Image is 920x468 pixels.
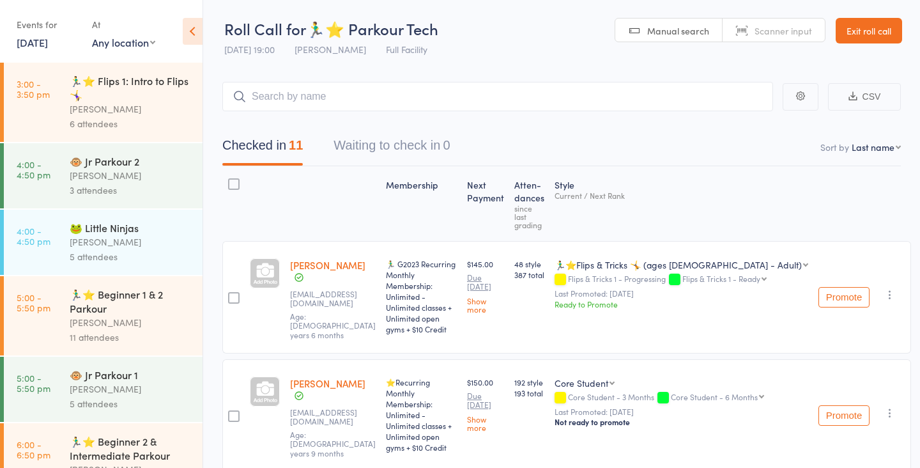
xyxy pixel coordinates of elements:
[70,434,192,462] div: 🏃‍♂️⭐ Beginner 2 & Intermediate Parkour
[70,330,192,345] div: 11 attendees
[555,289,808,298] small: Last Promoted: [DATE]
[386,377,457,453] div: ⭐Recurring Monthly Membership: Unlimited - Unlimited classes + Unlimited open gyms + $10 Credit
[4,210,203,275] a: 4:00 -4:50 pm🐸 Little Ninjas[PERSON_NAME]5 attendees
[818,287,870,308] button: Promote
[70,382,192,396] div: [PERSON_NAME]
[70,249,192,264] div: 5 attendees
[70,396,192,411] div: 5 attendees
[295,43,366,56] span: [PERSON_NAME]
[549,172,813,235] div: Style
[17,14,79,35] div: Events for
[555,417,808,427] div: Not ready to promote
[755,24,812,37] span: Scanner input
[70,74,192,102] div: 🏃‍♂️⭐ Flips 1: Intro to Flips 🤸‍♀️
[467,377,504,432] div: $150.00
[555,258,802,271] div: 🏃‍♂️⭐Flips & Tricks 🤸 (ages [DEMOGRAPHIC_DATA] - Adult)
[514,377,544,387] span: 192 style
[70,315,192,330] div: [PERSON_NAME]
[290,311,376,340] span: Age: [DEMOGRAPHIC_DATA] years 6 months
[333,132,450,166] button: Waiting to check in0
[224,18,306,39] span: Roll Call for
[70,116,192,131] div: 6 attendees
[92,35,155,49] div: Any location
[290,258,365,272] a: [PERSON_NAME]
[555,274,808,285] div: Flips & Tricks 1 - Progressing
[92,14,155,35] div: At
[467,415,504,432] a: Show more
[509,172,549,235] div: Atten­dances
[70,168,192,183] div: [PERSON_NAME]
[462,172,509,235] div: Next Payment
[514,204,544,229] div: since last grading
[647,24,709,37] span: Manual search
[4,357,203,422] a: 5:00 -5:50 pm🐵 Jr Parkour 1[PERSON_NAME]5 attendees
[4,63,203,142] a: 3:00 -3:50 pm🏃‍♂️⭐ Flips 1: Intro to Flips 🤸‍♀️[PERSON_NAME]6 attendees
[17,35,48,49] a: [DATE]
[17,439,50,460] time: 6:00 - 6:50 pm
[386,258,457,334] div: 🏃‍♂️ G2023 Recurring Monthly Membership: Unlimited - Unlimited classes + Unlimited open gyms + $1...
[17,159,50,180] time: 4:00 - 4:50 pm
[17,292,50,313] time: 5:00 - 5:50 pm
[222,82,773,111] input: Search by name
[17,373,50,393] time: 5:00 - 5:50 pm
[555,407,808,416] small: Last Promoted: [DATE]
[290,408,376,426] small: dabron@gmail.com
[555,393,808,403] div: Core Student - 3 Months
[818,405,870,426] button: Promote
[4,143,203,208] a: 4:00 -4:50 pm🐵 Jr Parkour 2[PERSON_NAME]3 attendees
[290,290,376,308] small: carleyky@gmail.com
[467,391,504,410] small: Due [DATE]
[467,273,504,292] small: Due [DATE]
[222,132,303,166] button: Checked in11
[828,83,901,111] button: CSV
[289,138,303,152] div: 11
[306,18,438,39] span: 🏃‍♂️⭐ Parkour Tech
[671,393,758,401] div: Core Student - 6 Months
[70,235,192,249] div: [PERSON_NAME]
[224,43,275,56] span: [DATE] 19:00
[290,429,376,458] span: Age: [DEMOGRAPHIC_DATA] years 9 months
[381,172,462,235] div: Membership
[70,154,192,168] div: 🐵 Jr Parkour 2
[820,141,849,153] label: Sort by
[467,297,504,313] a: Show more
[514,258,544,269] span: 48 style
[17,79,50,99] time: 3:00 - 3:50 pm
[852,141,894,153] div: Last name
[682,274,760,283] div: Flips & Tricks 1 - Ready
[70,368,192,382] div: 🐵 Jr Parkour 1
[70,287,192,315] div: 🏃‍♂️⭐ Beginner 1 & 2 Parkour
[555,377,608,389] div: Core Student
[555,299,808,309] div: Ready to Promote
[17,226,50,246] time: 4:00 - 4:50 pm
[836,18,902,43] a: Exit roll call
[70,221,192,235] div: 🐸 Little Ninjas
[443,138,450,152] div: 0
[514,269,544,280] span: 387 total
[555,191,808,199] div: Current / Next Rank
[514,387,544,398] span: 193 total
[70,102,192,116] div: [PERSON_NAME]
[4,276,203,355] a: 5:00 -5:50 pm🏃‍♂️⭐ Beginner 1 & 2 Parkour[PERSON_NAME]11 attendees
[290,377,365,390] a: [PERSON_NAME]
[386,43,427,56] span: Full Facility
[70,183,192,198] div: 3 attendees
[467,258,504,313] div: $145.00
